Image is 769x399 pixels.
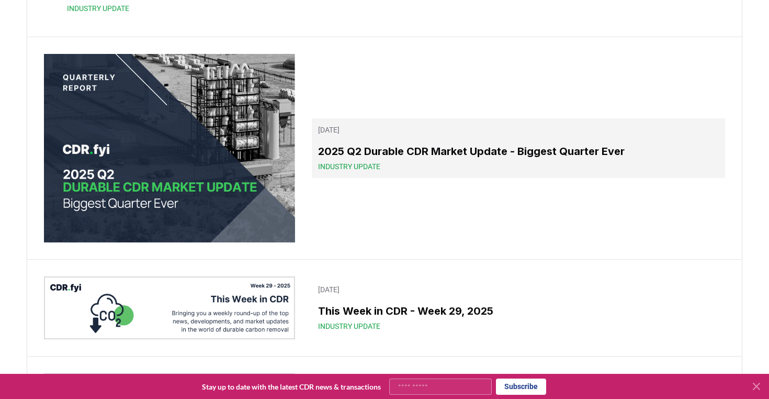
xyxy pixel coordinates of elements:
h3: This Week in CDR - Week 29, 2025 [318,303,719,319]
img: 2025 Q2 Durable CDR Market Update - Biggest Quarter Ever blog post image [44,54,295,242]
a: [DATE]2025 Q2 Durable CDR Market Update - Biggest Quarter EverIndustry Update [312,118,725,178]
a: [DATE]This Week in CDR - Week 29, 2025Industry Update [312,278,725,338]
p: [DATE] [318,284,719,295]
h3: 2025 Q2 Durable CDR Market Update - Biggest Quarter Ever [318,143,719,159]
img: This Week in CDR - Week 29, 2025 blog post image [44,276,295,339]
span: Industry Update [318,161,380,172]
span: Industry Update [67,3,129,14]
span: Industry Update [318,321,380,331]
p: [DATE] [318,125,719,135]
